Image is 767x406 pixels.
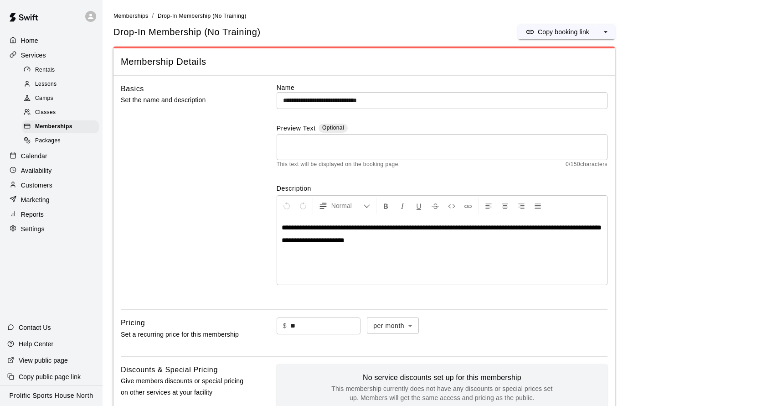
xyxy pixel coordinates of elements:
[322,125,344,131] span: Optional
[566,160,607,169] span: 0 / 150 characters
[444,198,459,214] button: Insert Code
[277,184,607,193] label: Description
[22,78,99,91] div: Lessons
[295,198,311,214] button: Redo
[22,120,99,133] div: Memberships
[530,198,546,214] button: Justify Align
[411,198,427,214] button: Format Underline
[158,13,247,19] span: Drop-In Membership (No Training)
[19,372,81,381] p: Copy public page link
[113,12,148,19] a: Memberships
[121,83,144,95] h6: Basics
[367,317,419,334] div: per month
[35,108,56,117] span: Classes
[19,339,53,349] p: Help Center
[21,166,52,175] p: Availability
[35,66,55,75] span: Rentals
[331,201,363,210] span: Normal
[22,92,103,106] a: Camps
[121,94,247,106] p: Set the name and description
[21,181,52,190] p: Customers
[22,63,103,77] a: Rentals
[22,77,103,91] a: Lessons
[21,151,47,161] p: Calendar
[21,36,38,45] p: Home
[328,371,556,384] h6: No service discounts set up for this membership
[277,83,607,92] label: Name
[518,25,597,39] button: Copy booking link
[121,329,247,340] p: Set a recurring price for this membership
[22,106,103,120] a: Classes
[35,94,53,103] span: Camps
[277,124,316,134] label: Preview Text
[21,224,45,234] p: Settings
[113,13,148,19] span: Memberships
[514,198,529,214] button: Right Align
[497,198,513,214] button: Center Align
[538,27,589,36] p: Copy booking link
[21,195,50,204] p: Marketing
[35,80,57,89] span: Lessons
[22,106,99,119] div: Classes
[21,210,44,219] p: Reports
[7,48,95,62] a: Services
[7,34,95,47] a: Home
[113,11,756,21] nav: breadcrumb
[7,193,95,207] a: Marketing
[19,323,51,332] p: Contact Us
[481,198,496,214] button: Left Align
[395,198,410,214] button: Format Italics
[279,198,294,214] button: Undo
[152,11,154,21] li: /
[283,321,287,331] p: $
[22,120,103,134] a: Memberships
[7,222,95,236] a: Settings
[7,149,95,163] a: Calendar
[121,364,218,376] h6: Discounts & Special Pricing
[121,317,145,329] h6: Pricing
[22,135,99,147] div: Packages
[121,56,607,68] span: Membership Details
[121,375,247,398] p: Give members discounts or special pricing on other services at your facility
[7,178,95,192] a: Customers
[378,198,394,214] button: Format Bold
[21,51,46,60] p: Services
[35,122,72,131] span: Memberships
[19,356,68,365] p: View public page
[597,25,615,39] button: select merge strategy
[328,384,556,402] p: This membership currently does not have any discounts or special prices set up. Members will get ...
[427,198,443,214] button: Format Strikethrough
[22,92,99,105] div: Camps
[460,198,476,214] button: Insert Link
[7,208,95,221] a: Reports
[35,136,61,146] span: Packages
[518,25,615,39] div: split button
[22,134,103,148] a: Packages
[315,198,374,214] button: Formatting Options
[113,26,261,38] span: Drop-In Membership (No Training)
[10,391,93,401] p: Prolific Sports House North
[277,160,400,169] span: This text will be displayed on the booking page.
[22,64,99,77] div: Rentals
[7,164,95,177] a: Availability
